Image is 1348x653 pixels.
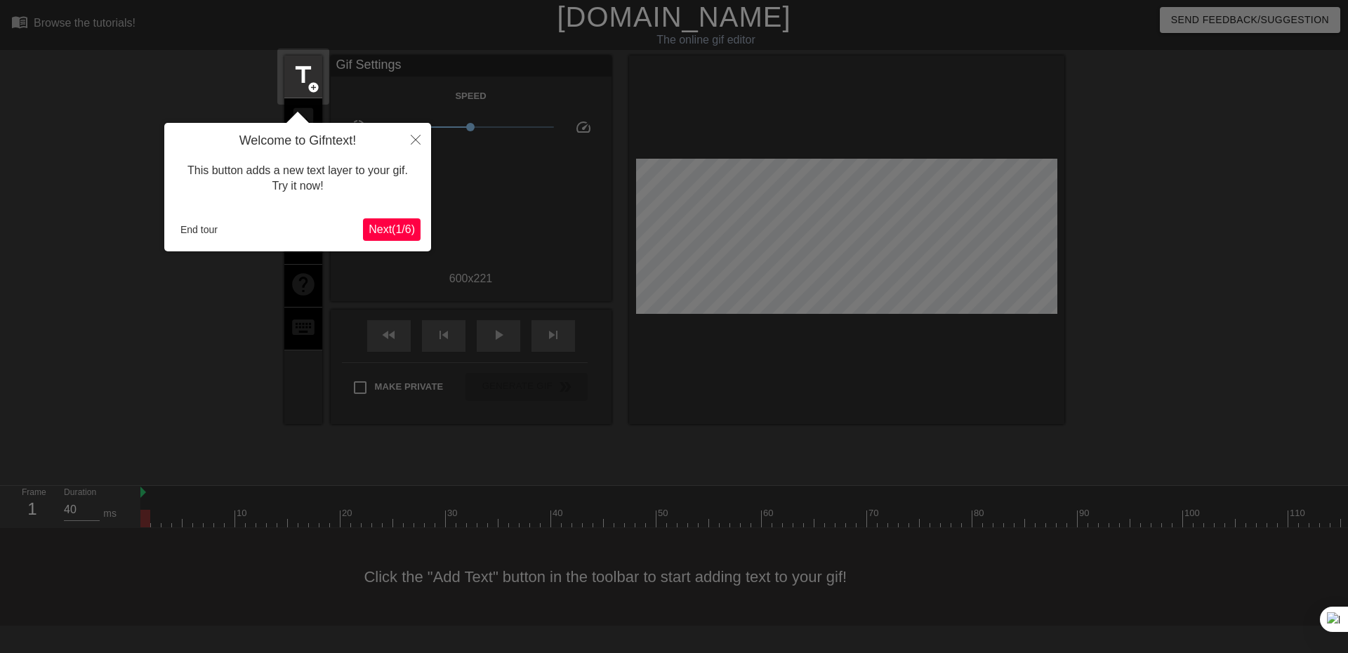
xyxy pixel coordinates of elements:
[369,223,415,235] span: Next ( 1 / 6 )
[175,133,421,149] h4: Welcome to Gifntext!
[363,218,421,241] button: Next
[400,123,431,155] button: Close
[175,219,223,240] button: End tour
[175,149,421,209] div: This button adds a new text layer to your gif. Try it now!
